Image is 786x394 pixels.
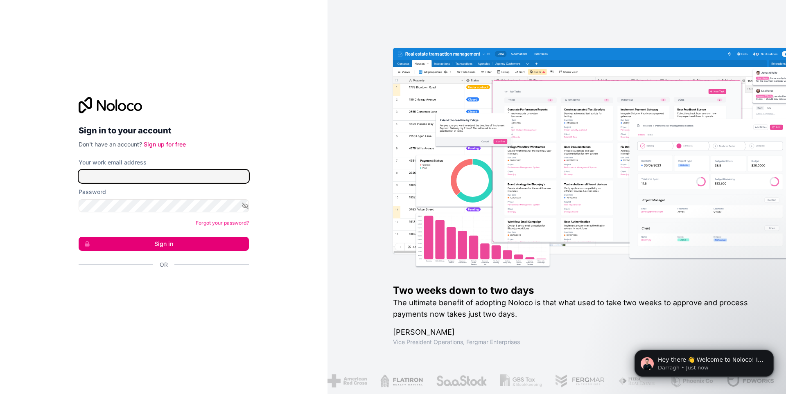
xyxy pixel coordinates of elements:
[379,374,422,387] img: /assets/flatiron-C8eUkumj.png
[79,237,249,251] button: Sign in
[617,374,655,387] img: /assets/fiera-fwj2N5v4.png
[326,374,366,387] img: /assets/american-red-cross-BAupjrZR.png
[434,374,486,387] img: /assets/saastock-C6Zbiodz.png
[79,199,249,212] input: Password
[393,297,760,320] h2: The ultimate benefit of adopting Noloco is that what used to take two weeks to approve and proces...
[499,374,541,387] img: /assets/gbstax-C-GtDUiK.png
[393,326,760,338] h1: [PERSON_NAME]
[196,220,249,226] a: Forgot your password?
[79,170,249,183] input: Email address
[79,158,147,167] label: Your work email address
[144,141,186,148] a: Sign up for free
[393,284,760,297] h1: Two weeks down to two days
[160,261,168,269] span: Or
[553,374,603,387] img: /assets/fergmar-CudnrXN5.png
[393,338,760,346] h1: Vice President Operations , Fergmar Enterprises
[79,188,106,196] label: Password
[75,278,246,296] iframe: Sign in with Google Button
[79,141,142,148] span: Don't have an account?
[622,333,786,390] iframe: Intercom notifications message
[79,123,249,138] h2: Sign in to your account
